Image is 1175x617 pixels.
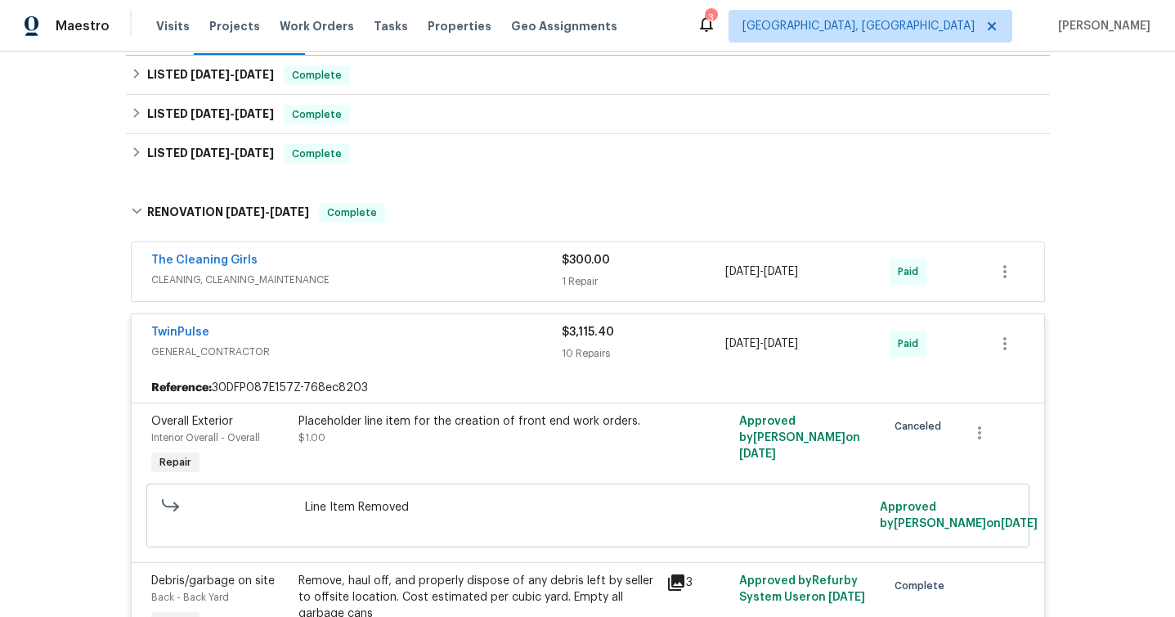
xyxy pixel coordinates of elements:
span: Complete [895,578,951,594]
span: - [226,206,309,218]
div: RENOVATION [DATE]-[DATE]Complete [126,187,1050,239]
span: Maestro [56,18,110,34]
span: [DATE] [828,592,865,603]
div: LISTED [DATE]-[DATE]Complete [126,56,1050,95]
h6: RENOVATION [147,203,309,223]
span: $3,115.40 [562,327,614,338]
span: Visits [156,18,190,34]
span: [DATE] [725,338,760,349]
span: Complete [285,67,348,83]
span: Repair [153,454,198,471]
span: Overall Exterior [151,416,233,427]
span: $1.00 [298,433,325,443]
span: [DATE] [226,206,265,218]
span: Approved by [PERSON_NAME] on [880,502,1038,529]
div: 1 Repair [562,273,726,290]
span: [DATE] [191,69,230,80]
span: Projects [209,18,260,34]
span: - [191,108,274,119]
div: 10 Repairs [562,345,726,362]
span: [GEOGRAPHIC_DATA], [GEOGRAPHIC_DATA] [742,18,975,34]
span: CLEANING, CLEANING_MAINTENANCE [151,272,562,288]
div: 3 [666,573,730,592]
span: - [191,69,274,80]
span: Properties [428,18,491,34]
span: [DATE] [235,69,274,80]
span: Approved by Refurby System User on [739,575,865,603]
span: [DATE] [725,266,760,277]
h6: LISTED [147,105,274,124]
span: GENERAL_CONTRACTOR [151,344,562,360]
span: Paid [898,263,925,280]
span: Complete [285,106,348,123]
b: Reference: [151,380,212,396]
span: [DATE] [1001,518,1038,529]
span: Canceled [895,418,948,435]
span: [DATE] [191,108,230,119]
span: [DATE] [739,448,776,460]
span: [PERSON_NAME] [1052,18,1150,34]
h6: LISTED [147,144,274,164]
span: [DATE] [270,206,309,218]
a: TwinPulse [151,327,209,338]
span: Tasks [374,20,408,32]
a: The Cleaning Girls [151,254,258,266]
span: [DATE] [235,147,274,159]
span: Geo Assignments [511,18,617,34]
div: LISTED [DATE]-[DATE]Complete [126,134,1050,173]
div: LISTED [DATE]-[DATE]Complete [126,95,1050,134]
span: Approved by [PERSON_NAME] on [739,416,860,460]
div: Placeholder line item for the creation of front end work orders. [298,413,657,430]
div: 3 [705,10,716,26]
span: - [725,263,798,280]
span: Work Orders [280,18,354,34]
span: $300.00 [562,254,610,266]
span: [DATE] [191,147,230,159]
span: Debris/garbage on site [151,575,275,587]
h6: LISTED [147,65,274,85]
span: Back - Back Yard [151,592,229,602]
span: [DATE] [764,338,798,349]
span: Complete [321,205,383,221]
span: Line Item Removed [305,499,870,516]
span: [DATE] [764,266,798,277]
span: - [191,147,274,159]
span: - [725,336,798,352]
div: 30DFP087E157Z-768ec8203 [132,373,1044,403]
span: Complete [285,146,348,162]
span: [DATE] [235,108,274,119]
span: Paid [898,336,925,352]
span: Interior Overall - Overall [151,433,260,443]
